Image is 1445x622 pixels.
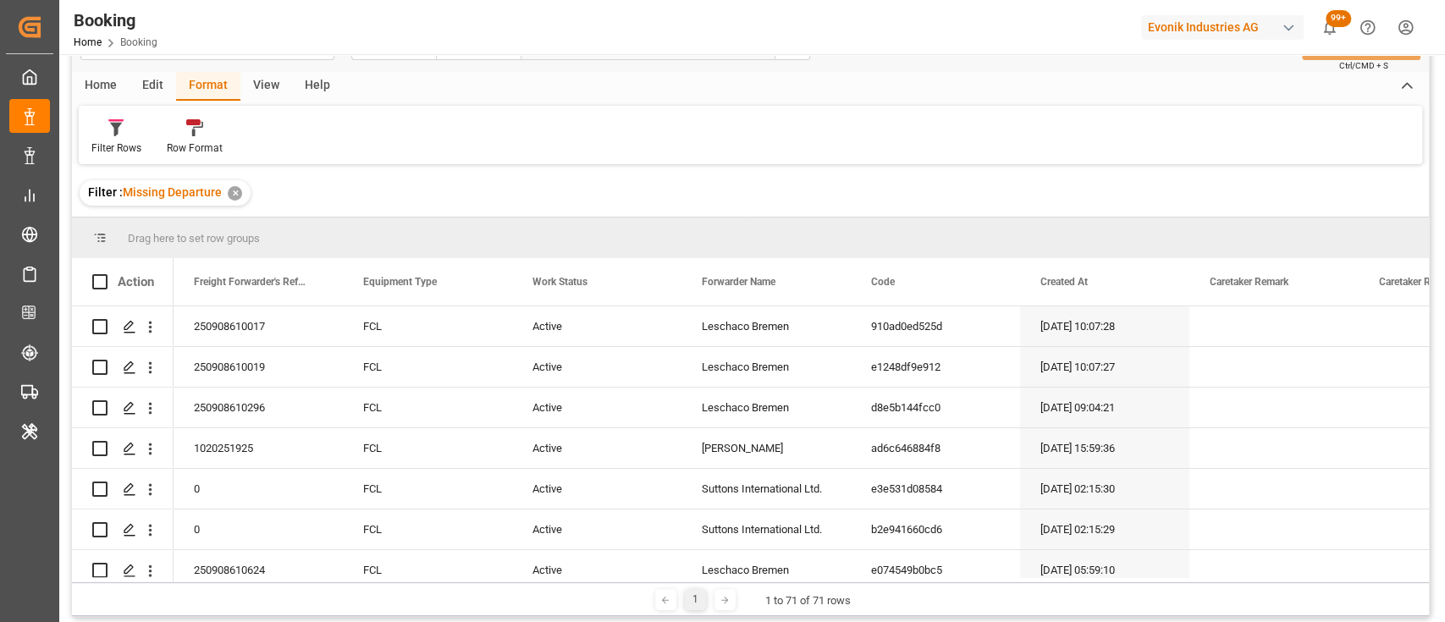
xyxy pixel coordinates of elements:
div: 1 to 71 of 71 rows [765,592,851,609]
span: Equipment Type [363,276,437,288]
button: Evonik Industries AG [1141,11,1310,43]
div: Row Format [167,140,223,156]
div: Leschaco Bremen [681,347,851,387]
div: Suttons International Ltd. [681,509,851,549]
div: FCL [343,428,512,468]
div: FCL [343,347,512,387]
div: Active [512,550,681,590]
div: FCL [343,550,512,590]
span: 99+ [1326,10,1351,27]
div: [PERSON_NAME] [681,428,851,468]
div: Press SPACE to select this row. [72,509,174,550]
div: Leschaco Bremen [681,388,851,427]
button: Help Center [1348,8,1387,47]
div: Active [512,469,681,509]
div: Press SPACE to select this row. [72,428,174,469]
div: [DATE] 10:07:28 [1020,306,1189,346]
div: FCL [343,388,512,427]
div: b2e941660cd6 [851,509,1020,549]
span: Forwarder Name [702,276,775,288]
div: ad6c646884f8 [851,428,1020,468]
div: Active [512,509,681,549]
div: 910ad0ed525d [851,306,1020,346]
div: FCL [343,469,512,509]
div: 0 [174,509,343,549]
span: Code [871,276,895,288]
div: d8e5b144fcc0 [851,388,1020,427]
div: Active [512,306,681,346]
div: Booking [74,8,157,33]
div: [DATE] 02:15:30 [1020,469,1189,509]
span: Ctrl/CMD + S [1339,59,1388,72]
div: [DATE] 05:59:10 [1020,550,1189,590]
div: Press SPACE to select this row. [72,550,174,591]
div: e074549b0bc5 [851,550,1020,590]
span: Missing Departure [123,185,222,199]
div: Format [176,72,240,101]
div: [DATE] 02:15:29 [1020,509,1189,549]
div: 250908610019 [174,347,343,387]
div: 1020251925 [174,428,343,468]
div: 1 [685,589,706,610]
div: Press SPACE to select this row. [72,469,174,509]
button: show 100 new notifications [1310,8,1348,47]
span: Created At [1040,276,1088,288]
div: 0 [174,469,343,509]
div: [DATE] 15:59:36 [1020,428,1189,468]
div: [DATE] 09:04:21 [1020,388,1189,427]
div: Action [118,274,154,289]
div: Active [512,388,681,427]
span: Filter : [88,185,123,199]
div: 250908610296 [174,388,343,427]
div: Filter Rows [91,140,141,156]
div: Evonik Industries AG [1141,15,1304,40]
span: Work Status [532,276,587,288]
div: Active [512,428,681,468]
div: Leschaco Bremen [681,306,851,346]
div: Suttons International Ltd. [681,469,851,509]
span: Caretaker Remark [1210,276,1288,288]
div: 250908610017 [174,306,343,346]
div: Press SPACE to select this row. [72,347,174,388]
div: 250908610624 [174,550,343,590]
span: Freight Forwarder's Reference No. [194,276,307,288]
div: Active [512,347,681,387]
div: ✕ [228,186,242,201]
div: Help [292,72,343,101]
div: Leschaco Bremen [681,550,851,590]
div: Press SPACE to select this row. [72,306,174,347]
a: Home [74,36,102,48]
div: Press SPACE to select this row. [72,388,174,428]
span: Drag here to set row groups [128,232,260,245]
div: Edit [130,72,176,101]
div: e3e531d08584 [851,469,1020,509]
div: FCL [343,509,512,549]
div: e1248df9e912 [851,347,1020,387]
div: [DATE] 10:07:27 [1020,347,1189,387]
div: Home [72,72,130,101]
div: FCL [343,306,512,346]
div: View [240,72,292,101]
